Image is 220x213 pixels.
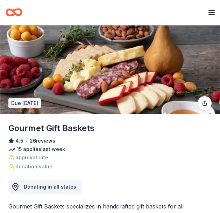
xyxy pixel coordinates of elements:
[8,145,212,153] div: 15 applies last week
[8,98,41,108] div: Due [DATE]
[0,25,220,114] img: Image for Gourmet Gift Baskets
[8,153,48,162] a: approval rate
[15,137,23,145] span: 4.5
[8,162,52,171] a: donation value
[8,123,94,134] h1: Gourmet Gift Baskets
[15,162,52,171] span: donation value
[30,137,55,145] button: 26reviews
[6,4,22,21] a: Home
[15,153,48,162] span: approval rate
[24,184,76,190] span: Donating in all states
[26,138,28,144] span: •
